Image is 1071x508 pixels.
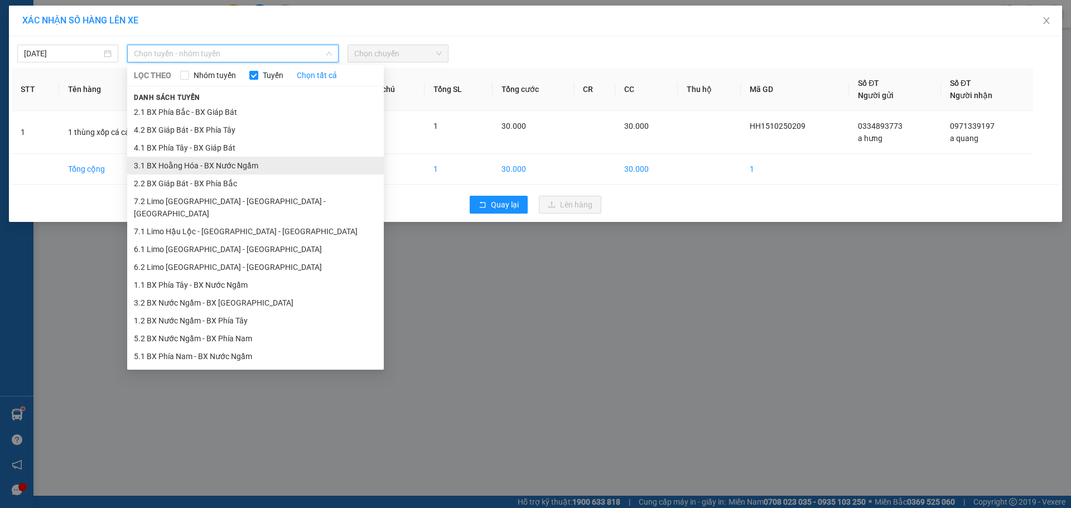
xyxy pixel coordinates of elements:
span: XÁC NHẬN SỐ HÀNG LÊN XE [22,15,138,26]
span: Số ĐT [950,79,971,88]
li: 4.2 BX Giáp Bát - BX Phía Tây [127,121,384,139]
span: Chọn tuyến - nhóm tuyến [134,45,332,62]
li: 5.2 BX Nước Ngầm - BX Phía Nam [127,330,384,347]
span: Tuyến [258,69,288,81]
li: 7.1 Limo Hậu Lộc - [GEOGRAPHIC_DATA] - [GEOGRAPHIC_DATA] [127,222,384,240]
li: 2.2 BX Giáp Bát - BX Phía Bắc [127,175,384,192]
li: 6.2 Limo [GEOGRAPHIC_DATA] - [GEOGRAPHIC_DATA] [127,258,384,276]
span: 30.000 [624,122,649,130]
th: Tổng cước [493,68,574,111]
span: a hưng [858,134,882,143]
th: CC [615,68,678,111]
span: 30.000 [501,122,526,130]
span: Nhóm tuyến [189,69,240,81]
button: Close [1031,6,1062,37]
td: 1 [424,154,493,185]
span: Quay lại [491,199,519,211]
span: Số ĐT [858,79,879,88]
th: Thu hộ [678,68,741,111]
li: 5.1 BX Phía Nam - BX Nước Ngầm [127,347,384,365]
span: 1 [433,122,438,130]
span: Người gửi [858,91,894,100]
span: a quang [950,134,978,143]
span: HH1510250209 [750,122,805,130]
td: 30.000 [493,154,574,185]
span: rollback [479,201,486,210]
td: 30.000 [615,154,678,185]
li: 1.2 BX Nước Ngầm - BX Phía Tây [127,312,384,330]
td: 1 [12,111,59,154]
span: Người nhận [950,91,992,100]
span: Chọn chuyến [354,45,442,62]
input: 15/10/2025 [24,47,102,60]
li: 1.1 BX Phía Tây - BX Nước Ngầm [127,276,384,294]
td: Tổng cộng [59,154,189,185]
span: close [1042,16,1051,25]
a: Chọn tất cả [297,69,337,81]
li: 4.1 BX Phía Tây - BX Giáp Bát [127,139,384,157]
th: STT [12,68,59,111]
button: rollbackQuay lại [470,196,528,214]
th: Tên hàng [59,68,189,111]
li: 6.1 Limo [GEOGRAPHIC_DATA] - [GEOGRAPHIC_DATA] [127,240,384,258]
th: Tổng SL [424,68,493,111]
th: Mã GD [741,68,849,111]
li: 2.1 BX Phía Bắc - BX Giáp Bát [127,103,384,121]
span: down [326,50,332,57]
span: 0971339197 [950,122,995,130]
span: LỌC THEO [134,69,171,81]
span: 0334893773 [858,122,903,130]
button: uploadLên hàng [539,196,601,214]
td: 1 [741,154,849,185]
li: 7.2 Limo [GEOGRAPHIC_DATA] - [GEOGRAPHIC_DATA] - [GEOGRAPHIC_DATA] [127,192,384,222]
span: Danh sách tuyến [127,93,207,103]
li: 3.2 BX Nước Ngầm - BX [GEOGRAPHIC_DATA] [127,294,384,312]
th: Ghi chú [359,68,425,111]
td: 1 thùng xốp cá cảnh [59,111,189,154]
th: CR [574,68,615,111]
li: 3.1 BX Hoằng Hóa - BX Nước Ngầm [127,157,384,175]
